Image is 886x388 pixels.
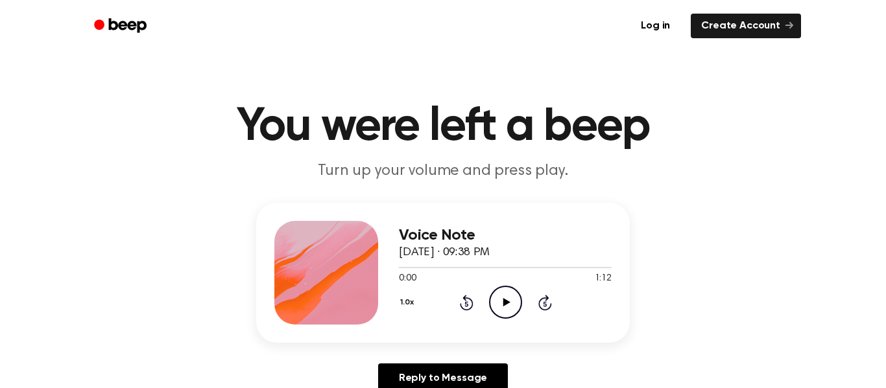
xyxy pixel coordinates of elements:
h3: Voice Note [399,227,612,244]
button: 1.0x [399,291,418,314]
span: [DATE] · 09:38 PM [399,247,490,258]
h1: You were left a beep [111,104,775,150]
p: Turn up your volume and press play. [194,161,692,182]
span: 1:12 [595,272,612,286]
a: Beep [85,14,158,39]
span: 0:00 [399,272,416,286]
a: Log in [628,11,683,41]
a: Create Account [691,14,801,38]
